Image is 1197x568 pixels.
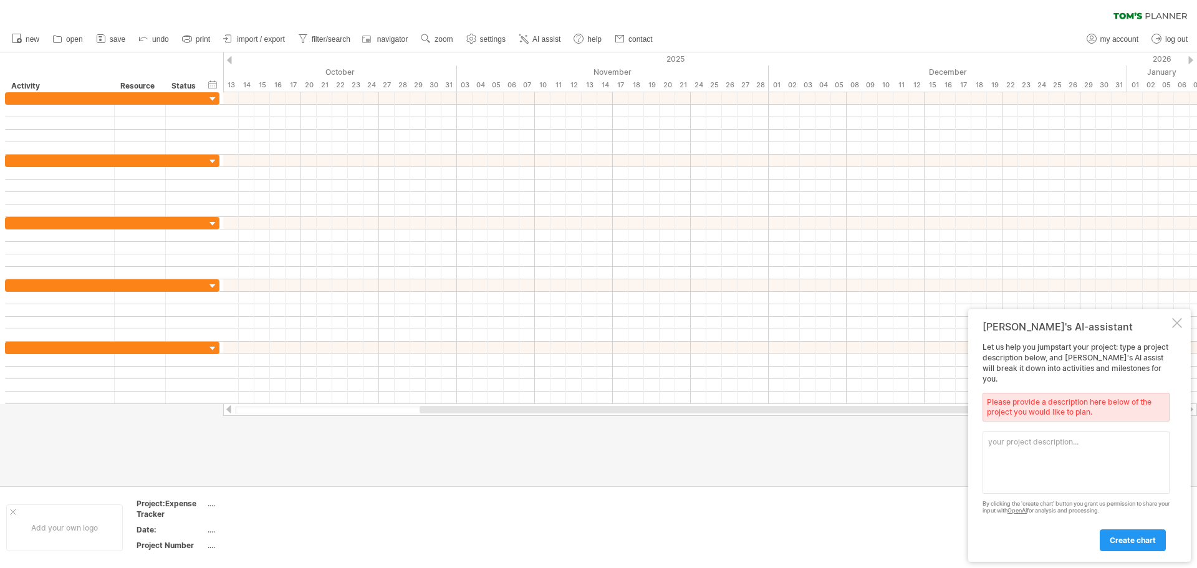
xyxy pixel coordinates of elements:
[1100,35,1138,44] span: my account
[137,540,205,551] div: Project Number
[254,79,270,92] div: Wednesday, 15 October 2025
[363,79,379,92] div: Friday, 24 October 2025
[135,31,173,47] a: undo
[66,35,83,44] span: open
[847,79,862,92] div: Monday, 8 December 2025
[208,498,312,509] div: ....
[1080,79,1096,92] div: Monday, 29 December 2025
[488,79,504,92] div: Wednesday, 5 November 2025
[691,79,706,92] div: Monday, 24 November 2025
[480,35,506,44] span: settings
[582,79,597,92] div: Thursday, 13 November 2025
[1158,79,1174,92] div: Monday, 5 January 2026
[441,79,457,92] div: Friday, 31 October 2025
[1034,79,1049,92] div: Wednesday, 24 December 2025
[878,79,893,92] div: Wednesday, 10 December 2025
[644,79,660,92] div: Wednesday, 19 November 2025
[93,31,129,47] a: save
[110,35,125,44] span: save
[612,31,656,47] a: contact
[457,65,769,79] div: November 2025
[550,79,566,92] div: Tuesday, 11 November 2025
[1002,79,1018,92] div: Monday, 22 December 2025
[237,35,285,44] span: import / export
[286,79,301,92] div: Friday, 17 October 2025
[940,79,956,92] div: Tuesday, 16 December 2025
[769,65,1127,79] div: December 2025
[862,79,878,92] div: Tuesday, 9 December 2025
[504,79,519,92] div: Thursday, 6 November 2025
[738,79,753,92] div: Thursday, 27 November 2025
[6,504,123,551] div: Add your own logo
[463,31,509,47] a: settings
[516,31,564,47] a: AI assist
[1110,536,1156,545] span: create chart
[613,79,628,92] div: Monday, 17 November 2025
[220,31,289,47] a: import / export
[675,79,691,92] div: Friday, 21 November 2025
[348,79,363,92] div: Thursday, 23 October 2025
[377,35,408,44] span: navigator
[628,35,653,44] span: contact
[706,79,722,92] div: Tuesday, 25 November 2025
[722,79,738,92] div: Wednesday, 26 November 2025
[1049,79,1065,92] div: Thursday, 25 December 2025
[312,35,350,44] span: filter/search
[418,31,456,47] a: zoom
[137,524,205,535] div: Date:
[301,79,317,92] div: Monday, 20 October 2025
[137,498,205,519] div: Project:Expense Tracker
[831,79,847,92] div: Friday, 5 December 2025
[909,79,925,92] div: Friday, 12 December 2025
[971,79,987,92] div: Thursday, 18 December 2025
[1065,79,1080,92] div: Friday, 26 December 2025
[1143,79,1158,92] div: Friday, 2 January 2026
[566,79,582,92] div: Wednesday, 12 November 2025
[1007,507,1027,514] a: OpenAI
[983,393,1170,421] div: Please provide a description here below of the project you would like to plan.
[317,79,332,92] div: Tuesday, 21 October 2025
[1100,529,1166,551] a: create chart
[473,79,488,92] div: Tuesday, 4 November 2025
[1165,35,1188,44] span: log out
[410,79,426,92] div: Wednesday, 29 October 2025
[426,79,441,92] div: Thursday, 30 October 2025
[196,35,210,44] span: print
[457,79,473,92] div: Monday, 3 November 2025
[435,35,453,44] span: zoom
[987,79,1002,92] div: Friday, 19 December 2025
[223,79,239,92] div: Monday, 13 October 2025
[628,79,644,92] div: Tuesday, 18 November 2025
[379,79,395,92] div: Monday, 27 October 2025
[239,79,254,92] div: Tuesday, 14 October 2025
[1174,79,1190,92] div: Tuesday, 6 January 2026
[171,80,199,92] div: Status
[99,65,457,79] div: October 2025
[983,320,1170,333] div: [PERSON_NAME]'s AI-assistant
[956,79,971,92] div: Wednesday, 17 December 2025
[1096,79,1112,92] div: Tuesday, 30 December 2025
[893,79,909,92] div: Thursday, 11 December 2025
[660,79,675,92] div: Thursday, 20 November 2025
[753,79,769,92] div: Friday, 28 November 2025
[570,31,605,47] a: help
[1112,79,1127,92] div: Wednesday, 31 December 2025
[800,79,815,92] div: Wednesday, 3 December 2025
[11,80,107,92] div: Activity
[597,79,613,92] div: Friday, 14 November 2025
[49,31,87,47] a: open
[360,31,411,47] a: navigator
[769,79,784,92] div: Monday, 1 December 2025
[1127,79,1143,92] div: Thursday, 1 January 2026
[925,79,940,92] div: Monday, 15 December 2025
[815,79,831,92] div: Thursday, 4 December 2025
[1148,31,1191,47] a: log out
[120,80,158,92] div: Resource
[9,31,43,47] a: new
[519,79,535,92] div: Friday, 7 November 2025
[535,79,550,92] div: Monday, 10 November 2025
[1018,79,1034,92] div: Tuesday, 23 December 2025
[1084,31,1142,47] a: my account
[270,79,286,92] div: Thursday, 16 October 2025
[208,540,312,551] div: ....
